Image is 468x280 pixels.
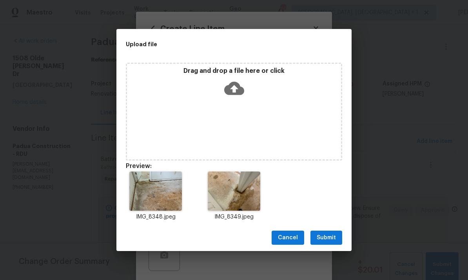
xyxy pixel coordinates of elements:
h2: Upload file [126,40,307,49]
p: IMG_8349.jpeg [204,213,264,221]
img: Z [129,172,181,211]
img: Z [208,172,260,211]
p: IMG_8348.jpeg [126,213,185,221]
button: Cancel [272,231,304,245]
span: Submit [317,233,336,243]
button: Submit [310,231,342,245]
span: Cancel [278,233,298,243]
p: Drag and drop a file here or click [127,67,341,75]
